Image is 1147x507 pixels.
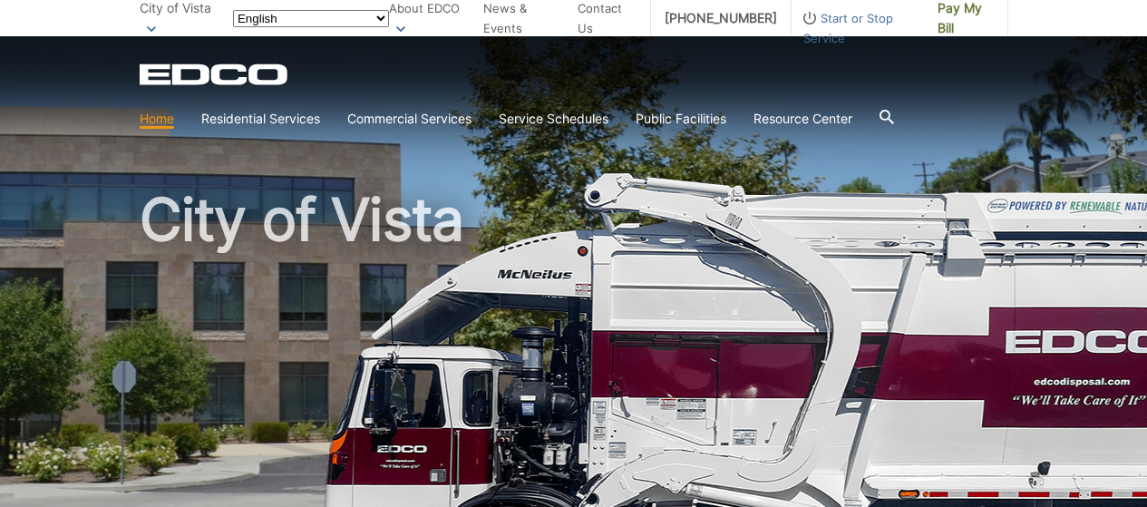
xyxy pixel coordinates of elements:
[753,109,852,129] a: Resource Center
[140,63,290,85] a: EDCD logo. Return to the homepage.
[347,109,471,129] a: Commercial Services
[233,10,389,27] select: Select a language
[201,109,320,129] a: Residential Services
[140,109,174,129] a: Home
[636,109,726,129] a: Public Facilities
[499,109,608,129] a: Service Schedules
